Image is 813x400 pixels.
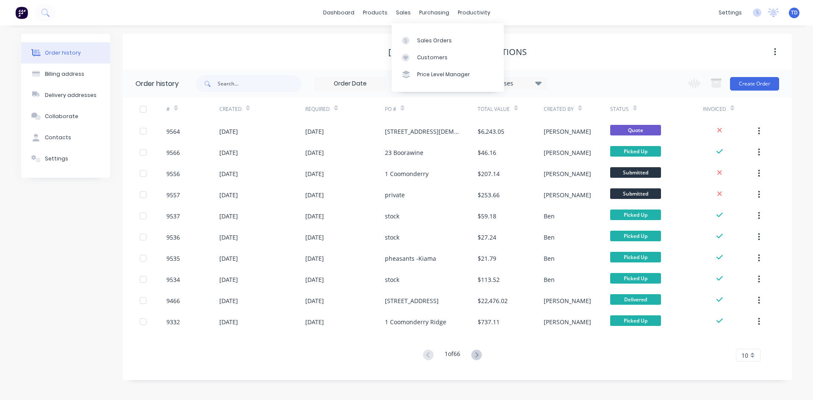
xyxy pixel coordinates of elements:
[385,212,399,221] div: stock
[703,105,726,113] div: Invoiced
[415,6,454,19] div: purchasing
[417,37,452,44] div: Sales Orders
[741,351,748,360] span: 10
[385,169,429,178] div: 1 Coomonderry
[385,296,439,305] div: [STREET_ADDRESS]
[219,105,242,113] div: Created
[445,349,460,361] div: 1 of 66
[385,127,461,136] div: [STREET_ADDRESS][DEMOGRAPHIC_DATA]
[610,167,661,178] span: Submitted
[166,317,180,326] div: 9332
[359,6,392,19] div: products
[544,254,555,263] div: Ben
[544,275,555,284] div: Ben
[219,190,238,199] div: [DATE]
[305,296,324,305] div: [DATE]
[714,6,746,19] div: settings
[219,97,305,121] div: Created
[385,148,423,157] div: 23 Boorawine
[417,71,470,78] div: Price Level Manager
[219,275,238,284] div: [DATE]
[305,275,324,284] div: [DATE]
[417,54,448,61] div: Customers
[21,85,110,106] button: Delivery addresses
[478,212,496,221] div: $59.18
[135,79,179,89] div: Order history
[388,47,527,57] div: [PERSON_NAME] Constructions
[45,91,97,99] div: Delivery addresses
[45,113,78,120] div: Collaborate
[544,212,555,221] div: Ben
[15,6,28,19] img: Factory
[730,77,779,91] button: Create Order
[21,42,110,63] button: Order history
[478,148,496,157] div: $46.16
[305,190,324,199] div: [DATE]
[610,273,661,284] span: Picked Up
[21,127,110,148] button: Contacts
[166,212,180,221] div: 9537
[784,371,805,392] iframe: Intercom live chat
[544,233,555,242] div: Ben
[610,146,661,157] span: Picked Up
[166,254,180,263] div: 9535
[544,296,591,305] div: [PERSON_NAME]
[219,169,238,178] div: [DATE]
[305,233,324,242] div: [DATE]
[305,148,324,157] div: [DATE]
[392,32,504,49] a: Sales Orders
[478,105,510,113] div: Total Value
[385,97,478,121] div: PO #
[610,125,661,135] span: Quote
[703,97,756,121] div: Invoiced
[219,148,238,157] div: [DATE]
[478,233,496,242] div: $27.24
[166,233,180,242] div: 9536
[544,190,591,199] div: [PERSON_NAME]
[478,97,544,121] div: Total Value
[478,254,496,263] div: $21.79
[385,275,399,284] div: stock
[21,106,110,127] button: Collaborate
[544,317,591,326] div: [PERSON_NAME]
[219,296,238,305] div: [DATE]
[219,317,238,326] div: [DATE]
[305,212,324,221] div: [DATE]
[45,134,71,141] div: Contacts
[305,254,324,263] div: [DATE]
[219,127,238,136] div: [DATE]
[166,169,180,178] div: 9556
[478,296,508,305] div: $22,476.02
[385,317,446,326] div: 1 Coomonderry Ridge
[305,317,324,326] div: [DATE]
[476,79,547,88] div: 12 Statuses
[166,105,170,113] div: #
[385,254,436,263] div: pheasants -Kiama
[544,148,591,157] div: [PERSON_NAME]
[21,63,110,85] button: Billing address
[544,127,591,136] div: [PERSON_NAME]
[610,97,703,121] div: Status
[385,233,399,242] div: stock
[45,70,84,78] div: Billing address
[478,317,500,326] div: $737.11
[305,105,330,113] div: Required
[610,105,629,113] div: Status
[319,6,359,19] a: dashboard
[166,148,180,157] div: 9566
[166,97,219,121] div: #
[218,75,301,92] input: Search...
[219,212,238,221] div: [DATE]
[305,97,385,121] div: Required
[45,155,68,163] div: Settings
[610,315,661,326] span: Picked Up
[478,169,500,178] div: $207.14
[392,66,504,83] a: Price Level Manager
[544,169,591,178] div: [PERSON_NAME]
[392,49,504,66] a: Customers
[610,210,661,220] span: Picked Up
[166,275,180,284] div: 9534
[166,296,180,305] div: 9466
[45,49,81,57] div: Order history
[610,294,661,305] span: Delivered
